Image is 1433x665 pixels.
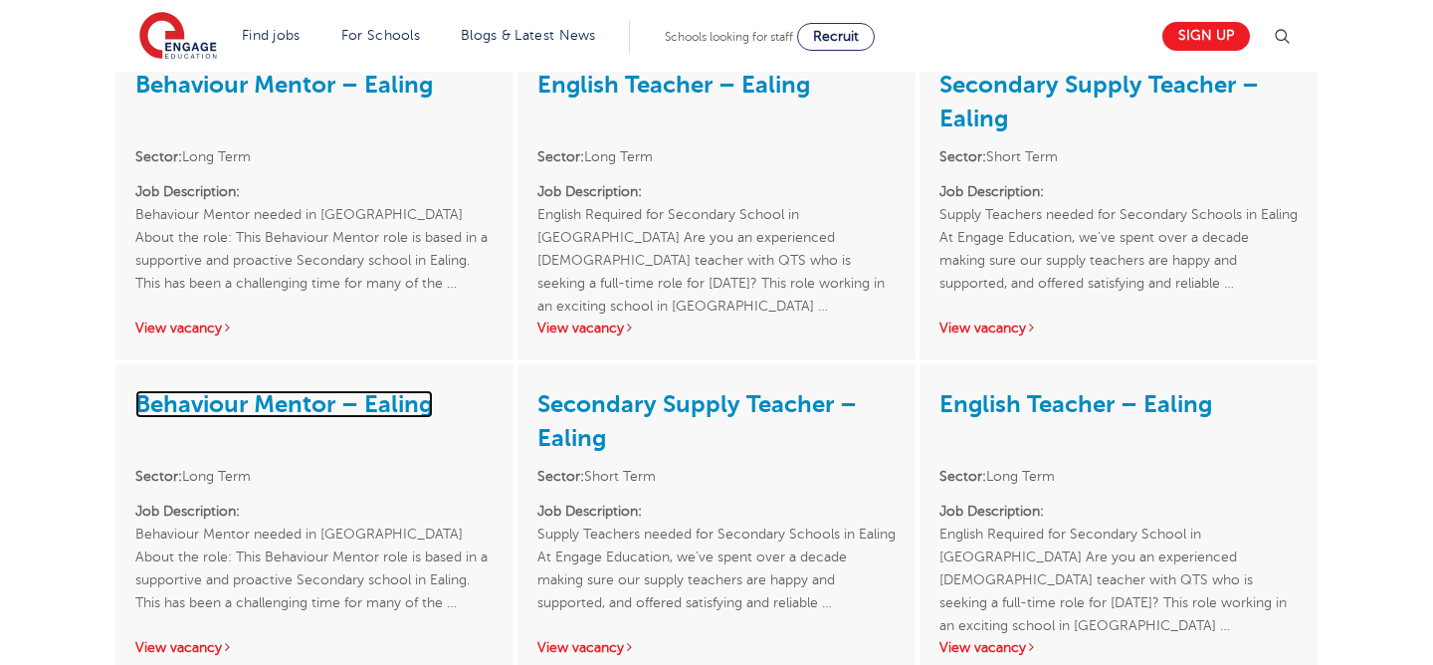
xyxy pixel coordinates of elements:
p: English Required for Secondary School in [GEOGRAPHIC_DATA] Are you an experienced [DEMOGRAPHIC_DA... [537,180,896,295]
a: Recruit [797,23,875,51]
p: Behaviour Mentor needed in [GEOGRAPHIC_DATA] About the role: This Behaviour Mentor role is based ... [135,180,494,295]
a: View vacancy [135,640,233,655]
strong: Sector: [537,469,584,484]
li: Short Term [939,145,1298,168]
span: Recruit [813,29,859,44]
a: For Schools [341,28,420,43]
a: View vacancy [537,321,635,335]
a: View vacancy [939,321,1037,335]
strong: Sector: [135,469,182,484]
p: Supply Teachers needed for Secondary Schools in Ealing At Engage Education, we’ve spent over a de... [537,500,896,614]
a: English Teacher – Ealing [939,390,1212,418]
a: English Teacher – Ealing [537,71,810,99]
li: Long Term [135,145,494,168]
li: Long Term [939,465,1298,488]
strong: Sector: [939,149,986,164]
strong: Sector: [939,469,986,484]
strong: Job Description: [537,504,642,519]
a: View vacancy [135,321,233,335]
a: Secondary Supply Teacher – Ealing [939,71,1259,132]
img: Engage Education [139,12,217,62]
a: View vacancy [939,640,1037,655]
strong: Job Description: [135,184,240,199]
a: Blogs & Latest News [461,28,596,43]
strong: Job Description: [537,184,642,199]
a: View vacancy [537,640,635,655]
span: Schools looking for staff [665,30,793,44]
strong: Sector: [537,149,584,164]
a: Behaviour Mentor – Ealing [135,71,433,99]
p: Supply Teachers needed for Secondary Schools in Ealing At Engage Education, we’ve spent over a de... [939,180,1298,295]
a: Find jobs [242,28,301,43]
p: English Required for Secondary School in [GEOGRAPHIC_DATA] Are you an experienced [DEMOGRAPHIC_DA... [939,500,1298,614]
li: Short Term [537,465,896,488]
li: Long Term [135,465,494,488]
a: Sign up [1162,22,1250,51]
strong: Job Description: [939,184,1044,199]
li: Long Term [537,145,896,168]
p: Behaviour Mentor needed in [GEOGRAPHIC_DATA] About the role: This Behaviour Mentor role is based ... [135,500,494,614]
strong: Job Description: [135,504,240,519]
a: Secondary Supply Teacher – Ealing [537,390,857,452]
a: Behaviour Mentor – Ealing [135,390,433,418]
strong: Job Description: [939,504,1044,519]
strong: Sector: [135,149,182,164]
